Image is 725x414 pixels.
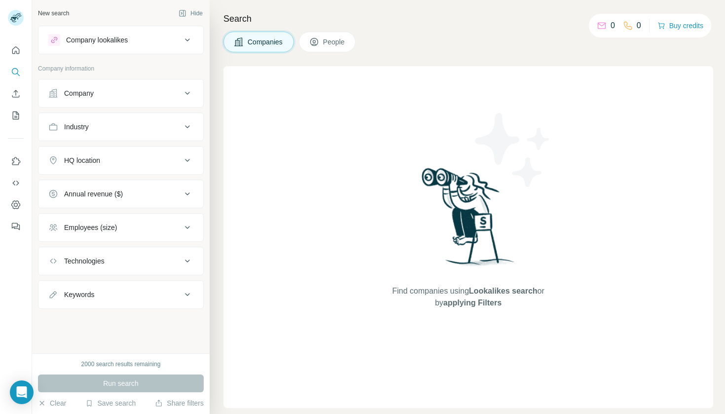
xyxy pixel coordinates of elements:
button: Industry [38,115,203,139]
p: 0 [637,20,641,32]
div: Keywords [64,290,94,300]
div: Open Intercom Messenger [10,380,34,404]
button: Use Surfe API [8,174,24,192]
button: Dashboard [8,196,24,214]
button: Use Surfe on LinkedIn [8,152,24,170]
button: HQ location [38,149,203,172]
span: Companies [248,37,284,47]
div: New search [38,9,69,18]
span: applying Filters [443,299,502,307]
button: Quick start [8,41,24,59]
button: Hide [172,6,210,21]
div: 2000 search results remaining [81,360,161,369]
div: Company [64,88,94,98]
span: Find companies using or by [389,285,547,309]
button: Feedback [8,218,24,235]
button: Save search [85,398,136,408]
div: Industry [64,122,89,132]
p: 0 [611,20,615,32]
button: Share filters [155,398,204,408]
button: My lists [8,107,24,124]
button: Keywords [38,283,203,306]
div: HQ location [64,155,100,165]
button: Search [8,63,24,81]
p: Company information [38,64,204,73]
span: People [323,37,346,47]
div: Employees (size) [64,223,117,232]
button: Annual revenue ($) [38,182,203,206]
button: Enrich CSV [8,85,24,103]
div: Technologies [64,256,105,266]
div: Annual revenue ($) [64,189,123,199]
button: Company lookalikes [38,28,203,52]
img: Surfe Illustration - Stars [469,106,557,194]
button: Employees (size) [38,216,203,239]
h4: Search [223,12,713,26]
img: Surfe Illustration - Woman searching with binoculars [417,165,520,275]
button: Buy credits [657,19,703,33]
button: Technologies [38,249,203,273]
button: Company [38,81,203,105]
div: Company lookalikes [66,35,128,45]
span: Lookalikes search [469,287,538,295]
button: Clear [38,398,66,408]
